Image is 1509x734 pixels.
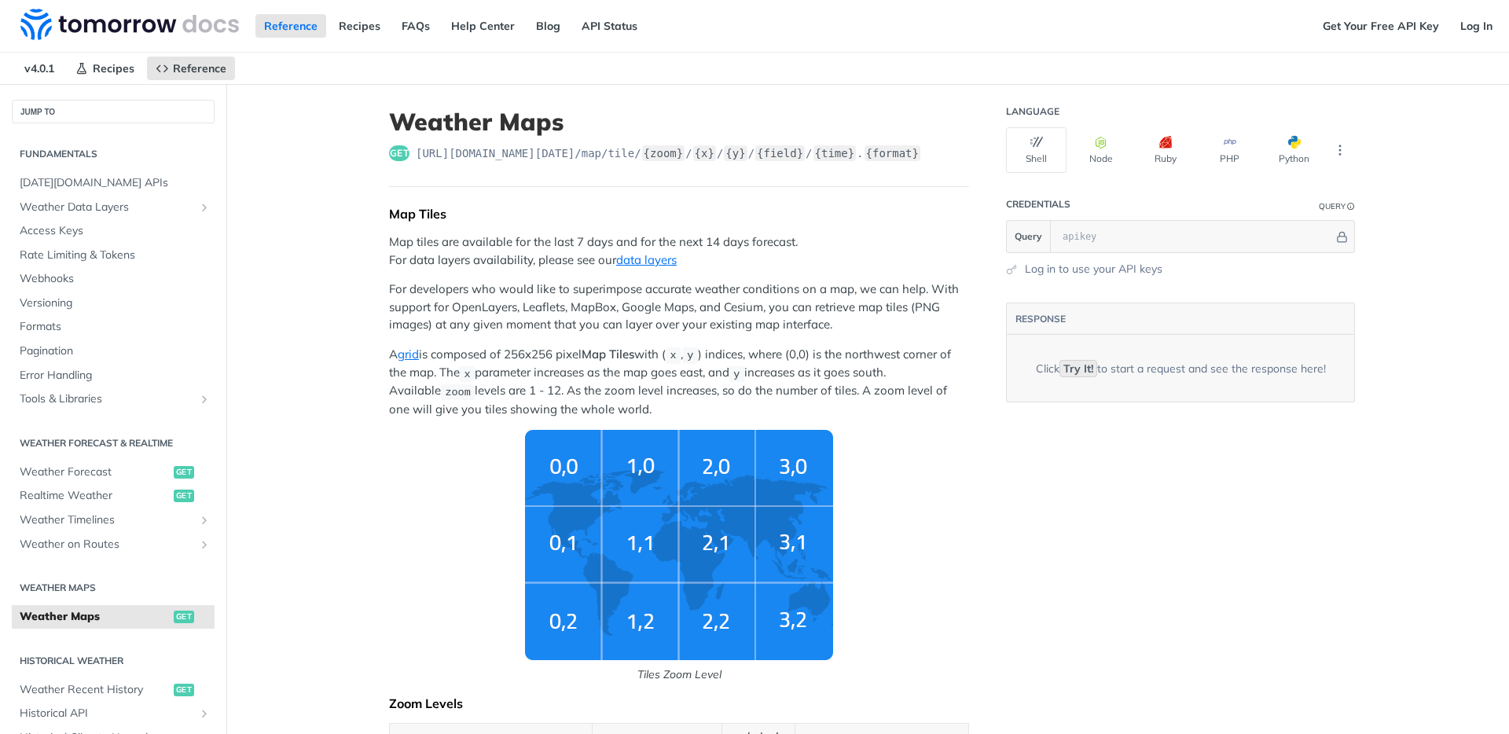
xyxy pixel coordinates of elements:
[1328,138,1352,162] button: More Languages
[12,581,215,595] h2: Weather Maps
[198,393,211,406] button: Show subpages for Tools & Libraries
[666,347,681,363] code: x
[865,145,920,161] label: {format}
[20,391,194,407] span: Tools & Libraries
[20,200,194,215] span: Weather Data Layers
[20,175,211,191] span: [DATE][DOMAIN_NAME] APIs
[12,267,215,291] a: Webhooks
[393,14,439,38] a: FAQs
[12,219,215,243] a: Access Keys
[12,147,215,161] h2: Fundamentals
[1006,105,1059,118] div: Language
[12,364,215,387] a: Error Handling
[389,281,969,334] p: For developers who would like to superimpose accurate weather conditions on a map, we can help. W...
[174,490,194,502] span: get
[12,461,215,484] a: Weather Forecastget
[642,145,685,161] label: {zoom}
[12,436,215,450] h2: Weather Forecast & realtime
[693,145,716,161] label: {x}
[67,57,143,80] a: Recipes
[527,14,569,38] a: Blog
[198,201,211,214] button: Show subpages for Weather Data Layers
[389,233,969,269] p: Map tiles are available for the last 7 days and for the next 14 days forecast. For data layers av...
[416,145,921,161] span: https://api.tomorrow.io/v4/map/tile/{zoom}/{x}/{y}/{field}/{time}.{format}
[1006,127,1067,173] button: Shell
[1334,229,1350,244] button: Hide
[93,61,134,75] span: Recipes
[198,514,211,527] button: Show subpages for Weather Timelines
[1135,127,1195,173] button: Ruby
[1025,261,1162,277] a: Log in to use your API keys
[16,57,63,80] span: v4.0.1
[683,347,698,363] code: y
[12,678,215,702] a: Weather Recent Historyget
[20,706,194,721] span: Historical API
[616,252,677,267] a: data layers
[389,666,969,683] p: Tiles Zoom Level
[12,196,215,219] a: Weather Data LayersShow subpages for Weather Data Layers
[460,366,475,382] code: x
[1015,311,1067,327] button: RESPONSE
[12,484,215,508] a: Realtime Weatherget
[12,100,215,123] button: JUMP TO
[1314,14,1448,38] a: Get Your Free API Key
[255,14,326,38] a: Reference
[573,14,646,38] a: API Status
[20,223,211,239] span: Access Keys
[398,347,419,361] a: grid
[1036,361,1326,376] div: Click to start a request and see the response here!
[12,387,215,411] a: Tools & LibrariesShow subpages for Tools & Libraries
[20,319,211,335] span: Formats
[1319,200,1355,212] div: QueryInformation
[1333,143,1347,157] svg: More ellipsis
[12,315,215,339] a: Formats
[1055,221,1334,252] input: apikey
[20,271,211,287] span: Webhooks
[12,244,215,267] a: Rate Limiting & Tokens
[20,9,239,40] img: Tomorrow.io Weather API Docs
[198,707,211,720] button: Show subpages for Historical API
[1319,200,1346,212] div: Query
[20,537,194,552] span: Weather on Routes
[20,464,170,480] span: Weather Forecast
[330,14,389,38] a: Recipes
[20,609,170,625] span: Weather Maps
[12,339,215,363] a: Pagination
[525,430,833,660] img: weather-grid-map.png
[389,108,969,136] h1: Weather Maps
[389,430,969,683] span: Tiles Zoom Level
[389,695,969,711] div: Zoom Levels
[724,145,747,161] label: {y}
[174,611,194,623] span: get
[20,682,170,698] span: Weather Recent History
[813,145,857,161] label: {time}
[20,512,194,528] span: Weather Timelines
[442,14,523,38] a: Help Center
[12,605,215,629] a: Weather Mapsget
[12,533,215,556] a: Weather on RoutesShow subpages for Weather on Routes
[12,171,215,195] a: [DATE][DOMAIN_NAME] APIs
[1059,360,1097,377] code: Try It!
[12,654,215,668] h2: Historical Weather
[1199,127,1260,173] button: PHP
[1264,127,1324,173] button: Python
[198,538,211,551] button: Show subpages for Weather on Routes
[20,488,170,504] span: Realtime Weather
[582,347,634,361] strong: Map Tiles
[173,61,226,75] span: Reference
[1347,203,1355,211] i: Information
[755,145,805,161] label: {field}
[20,368,211,384] span: Error Handling
[12,292,215,315] a: Versioning
[20,343,211,359] span: Pagination
[147,57,235,80] a: Reference
[12,508,215,532] a: Weather TimelinesShow subpages for Weather Timelines
[174,684,194,696] span: get
[389,206,969,222] div: Map Tiles
[389,346,969,418] p: A is composed of 256x256 pixel with ( , ) indices, where (0,0) is the northwest corner of the map...
[441,384,475,400] code: zoom
[1007,221,1051,252] button: Query
[1452,14,1501,38] a: Log In
[20,295,211,311] span: Versioning
[389,145,409,161] span: get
